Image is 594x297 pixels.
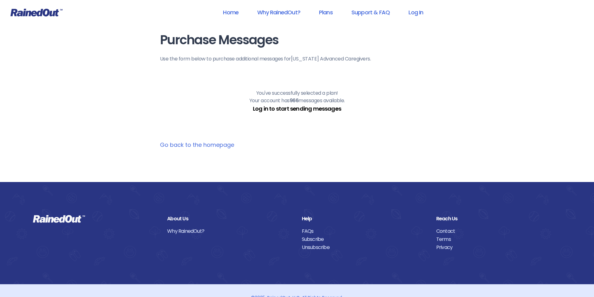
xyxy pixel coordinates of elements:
[302,215,427,223] div: Help
[256,89,338,97] p: You've successfully selected a plan!
[302,243,427,251] a: Unsubscribe
[215,5,247,19] a: Home
[253,105,341,113] a: Log in to start sending messages
[290,97,299,104] b: 966
[436,227,561,235] a: Contact
[160,141,234,149] a: Go back to the homepage
[167,215,292,223] div: About Us
[302,227,427,235] a: FAQs
[167,227,292,235] a: Why RainedOut?
[436,243,561,251] a: Privacy
[249,5,308,19] a: Why RainedOut?
[311,5,341,19] a: Plans
[160,33,434,47] h1: Purchase Messages
[302,235,427,243] a: Subscribe
[249,97,345,104] p: Your account has messages available.
[343,5,398,19] a: Support & FAQ
[160,55,434,63] p: Use the form below to purchase additional messages for [US_STATE] Advanced Caregivers .
[436,235,561,243] a: Terms
[400,5,431,19] a: Log In
[436,215,561,223] div: Reach Us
